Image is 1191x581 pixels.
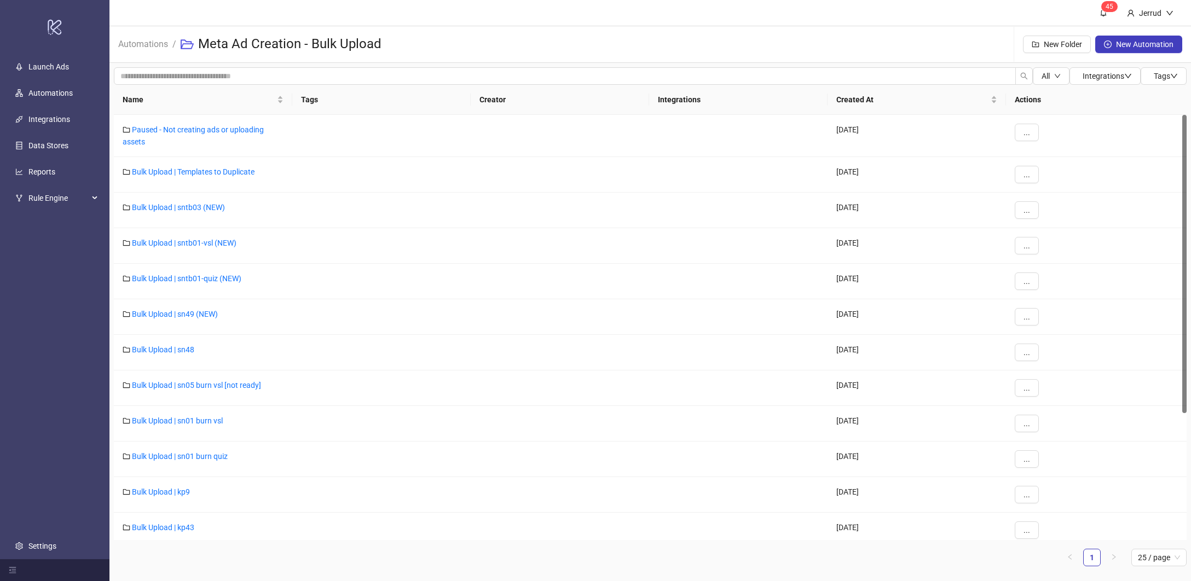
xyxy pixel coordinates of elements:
button: New Automation [1095,36,1182,53]
span: folder [123,126,130,133]
span: down [1166,9,1173,17]
span: ... [1024,128,1030,137]
span: ... [1024,526,1030,534]
li: 1 [1083,549,1101,566]
button: ... [1015,415,1039,432]
span: folder [123,204,130,211]
button: ... [1015,379,1039,397]
button: Alldown [1033,67,1069,85]
a: Bulk Upload | sntb01-vsl (NEW) [132,239,236,247]
span: ... [1024,348,1030,357]
a: Bulk Upload | sn01 burn quiz [132,452,228,461]
button: ... [1015,124,1039,141]
span: user [1127,9,1135,17]
span: folder [123,488,130,496]
span: bell [1100,9,1107,16]
span: 4 [1106,3,1109,10]
span: Name [123,94,275,106]
a: Automations [116,37,170,49]
span: folder [123,275,130,282]
sup: 45 [1101,1,1118,12]
div: [DATE] [828,513,1006,548]
span: right [1111,554,1117,560]
span: ... [1024,490,1030,499]
a: 1 [1084,549,1100,566]
span: folder [123,381,130,389]
span: folder [123,417,130,425]
span: down [1054,73,1061,79]
li: Next Page [1105,549,1123,566]
span: plus-circle [1104,40,1112,48]
h3: Meta Ad Creation - Bulk Upload [198,36,381,53]
button: ... [1015,486,1039,503]
span: down [1170,72,1178,80]
button: New Folder [1023,36,1091,53]
span: ... [1024,419,1030,428]
span: folder [123,346,130,353]
button: ... [1015,521,1039,539]
button: ... [1015,272,1039,290]
div: [DATE] [828,193,1006,228]
div: [DATE] [828,477,1006,513]
a: Automations [28,89,73,97]
span: Integrations [1083,72,1132,80]
button: ... [1015,450,1039,468]
span: ... [1024,241,1030,250]
button: left [1061,549,1079,566]
div: [DATE] [828,115,1006,157]
a: Paused - Not creating ads or uploading assets [123,125,264,146]
span: down [1124,72,1132,80]
div: [DATE] [828,335,1006,370]
button: ... [1015,344,1039,361]
div: [DATE] [828,264,1006,299]
span: 5 [1109,3,1113,10]
button: Integrationsdown [1069,67,1141,85]
button: Tagsdown [1141,67,1187,85]
a: Bulk Upload | kp9 [132,487,190,496]
a: Bulk Upload | sn05 burn vsl [not ready] [132,381,261,390]
span: folder [123,524,130,531]
span: ... [1024,384,1030,392]
div: Jerrud [1135,7,1166,19]
span: New Automation [1116,40,1173,49]
a: Bulk Upload | sntb01-quiz (NEW) [132,274,241,283]
a: Data Stores [28,141,68,150]
th: Creator [471,85,649,115]
th: Actions [1006,85,1187,115]
th: Tags [292,85,471,115]
span: ... [1024,277,1030,286]
a: Bulk Upload | sn49 (NEW) [132,310,218,318]
button: right [1105,549,1123,566]
a: Bulk Upload | sn01 burn vsl [132,416,223,425]
a: Reports [28,167,55,176]
a: Settings [28,542,56,550]
a: Bulk Upload | sntb03 (NEW) [132,203,225,212]
button: ... [1015,201,1039,219]
span: ... [1024,170,1030,179]
span: folder [123,452,130,460]
span: Tags [1154,72,1178,80]
div: [DATE] [828,157,1006,193]
button: ... [1015,308,1039,326]
div: [DATE] [828,441,1006,477]
span: left [1067,554,1073,560]
a: Integrations [28,115,70,124]
th: Integrations [649,85,828,115]
th: Name [114,85,292,115]
span: folder [123,239,130,247]
span: All [1042,72,1050,80]
span: folder [123,168,130,176]
span: folder-open [181,38,194,51]
span: search [1020,72,1028,80]
span: 25 / page [1138,549,1180,566]
span: ... [1024,206,1030,214]
span: ... [1024,455,1030,463]
span: Rule Engine [28,187,89,209]
a: Bulk Upload | Templates to Duplicate [132,167,255,176]
span: folder [123,310,130,318]
div: [DATE] [828,406,1006,441]
li: / [172,27,176,62]
li: Previous Page [1061,549,1079,566]
span: folder-add [1032,40,1039,48]
div: [DATE] [828,228,1006,264]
